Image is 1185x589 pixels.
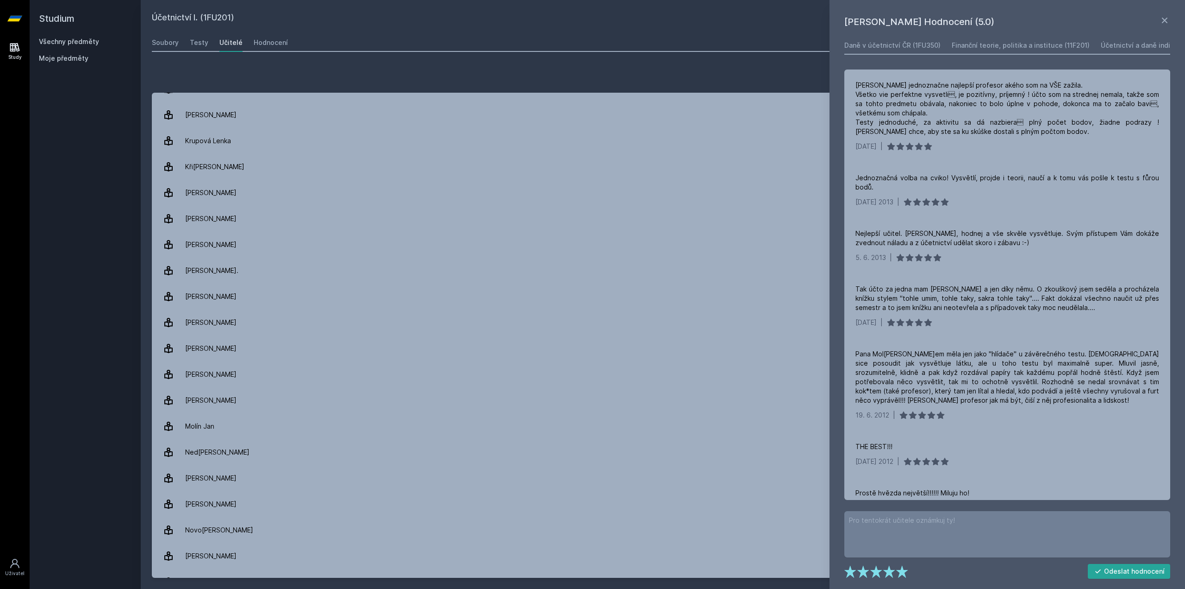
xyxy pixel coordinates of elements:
div: 19. 6. 2012 [855,411,889,420]
div: [DATE] [855,142,877,151]
a: Všechny předměty [39,38,99,45]
div: [PERSON_NAME] jednoznačne najlepší profesor akého som na VŠE zažila. Všetko vie perfektne vysvetl... [855,81,1159,136]
a: [PERSON_NAME] 3 hodnocení 5.0 [152,387,1174,413]
div: Soubory [152,38,179,47]
a: Soubory [152,33,179,52]
a: Study [2,37,28,65]
div: Molín Jan [185,417,214,436]
a: [PERSON_NAME] 2 hodnocení 4.5 [152,102,1174,128]
h2: Účetnictví I. (1FU201) [152,11,1070,26]
div: | [880,318,883,327]
a: [PERSON_NAME] 4 hodnocení 3.8 [152,465,1174,491]
div: Hodnocení [254,38,288,47]
div: [PERSON_NAME] [185,287,237,306]
div: [DATE] [855,318,877,327]
div: Tak účto za jedna mam [PERSON_NAME] a jen díky němu. O zkouškový jsem seděla a procházela knížku ... [855,285,1159,312]
a: Hodnocení [254,33,288,52]
a: [PERSON_NAME] 4 hodnocení 4.0 [152,180,1174,206]
div: [PERSON_NAME] [185,235,237,254]
div: [PERSON_NAME]. [185,261,238,280]
div: Krupová Lenka [185,132,231,150]
a: Kři[PERSON_NAME] 8 hodnocení 4.6 [152,154,1174,180]
a: [PERSON_NAME] 1 hodnocení 5.0 [152,336,1174,361]
div: THE BEST!!! [855,442,892,451]
a: [PERSON_NAME] 2 hodnocení 4.5 [152,310,1174,336]
a: [PERSON_NAME] 4 hodnocení 4.3 [152,206,1174,232]
div: [PERSON_NAME] [185,365,237,384]
div: [PERSON_NAME] [185,391,237,410]
a: Testy [190,33,208,52]
div: [DATE] 2013 [855,197,893,207]
div: [PERSON_NAME] [185,339,237,358]
a: Krupová Lenka 20 hodnocení 4.5 [152,128,1174,154]
div: Učitelé [219,38,243,47]
div: Kři[PERSON_NAME] [185,158,244,176]
a: [PERSON_NAME] 5 hodnocení 4.2 [152,232,1174,258]
div: [PERSON_NAME] [185,184,237,202]
div: [PERSON_NAME] [185,547,237,565]
div: Pana Mol[PERSON_NAME]em měla jen jako "hlídače" u závěrečného testu. [DEMOGRAPHIC_DATA] sice poso... [855,349,1159,405]
a: Ned[PERSON_NAME] 2 hodnocení 5.0 [152,439,1174,465]
div: Jednoznačná volba na cviko! Vysvětlí, projde i teorii, naučí a k tomu vás pošle k testu s fůrou b... [855,173,1159,192]
div: [DATE] 2012 [855,457,893,466]
a: [PERSON_NAME] 2 hodnocení 4.0 [152,361,1174,387]
div: Testy [190,38,208,47]
a: [PERSON_NAME] 5 hodnocení 3.2 [152,284,1174,310]
div: [PERSON_NAME] [185,106,237,124]
span: Moje předměty [39,54,88,63]
div: Novo[PERSON_NAME] [185,521,253,539]
a: [PERSON_NAME]. 2 hodnocení 5.0 [152,258,1174,284]
div: Prostě hvězda největší!!!!!! Miluju ho! [855,488,969,498]
div: [PERSON_NAME] [185,209,237,228]
div: | [880,142,883,151]
div: [PERSON_NAME] [185,495,237,513]
a: Novo[PERSON_NAME] 4 hodnocení 3.0 [152,517,1174,543]
div: Ned[PERSON_NAME] [185,443,249,462]
a: Učitelé [219,33,243,52]
div: | [897,457,899,466]
div: Uživatel [5,570,25,577]
div: | [897,197,899,207]
a: [PERSON_NAME] 4 hodnocení 3.8 [152,491,1174,517]
div: Study [8,54,22,61]
div: 5. 6. 2013 [855,253,886,262]
a: [PERSON_NAME] 35 hodnocení 4.7 [152,543,1174,569]
div: | [890,253,892,262]
div: [PERSON_NAME] [185,313,237,332]
div: Nejlepší učitel. [PERSON_NAME], hodnej a vše skvěle vysvětluje. Svým přístupem Vám dokáže zvednou... [855,229,1159,247]
div: [PERSON_NAME] [185,469,237,488]
button: Odeslat hodnocení [1088,564,1171,579]
a: Molín Jan 11 hodnocení 5.0 [152,413,1174,439]
a: Uživatel [2,553,28,582]
div: | [893,411,895,420]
